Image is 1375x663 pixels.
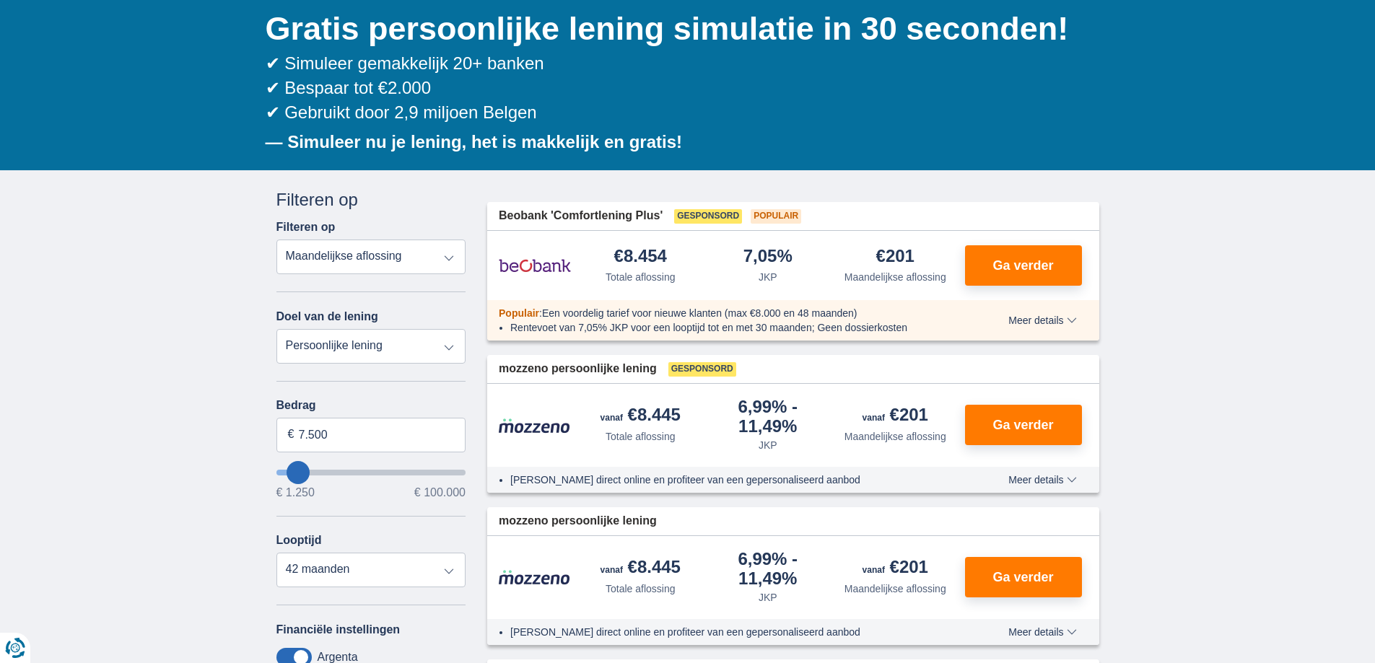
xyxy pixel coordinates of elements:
button: Ga verder [965,245,1082,286]
label: Financiële instellingen [276,623,401,636]
li: [PERSON_NAME] direct online en profiteer van een gepersonaliseerd aanbod [510,625,956,639]
img: product.pl.alt Mozzeno [499,418,571,434]
span: € [288,426,294,443]
button: Meer details [998,626,1087,638]
div: Maandelijkse aflossing [844,429,946,444]
div: 6,99% [710,550,826,587]
label: Looptijd [276,534,322,547]
div: Maandelijkse aflossing [844,270,946,284]
div: €201 [863,406,928,426]
li: Rentevoet van 7,05% JKP voor een looptijd tot en met 30 maanden; Geen dossierkosten [510,320,956,335]
label: Filteren op [276,221,336,234]
div: Filteren op [276,188,466,212]
button: Meer details [998,315,1087,326]
div: €201 [863,558,928,579]
span: Beobank 'Comfortlening Plus' [499,208,663,224]
span: Meer details [1008,315,1076,325]
div: Totale aflossing [606,270,676,284]
img: product.pl.alt Beobank [499,247,571,284]
div: : [487,306,967,320]
span: Een voordelig tarief voor nieuwe klanten (max €8.000 en 48 maanden) [542,307,857,319]
h1: Gratis persoonlijke lening simulatie in 30 seconden! [266,6,1099,51]
span: Meer details [1008,475,1076,485]
button: Meer details [998,474,1087,486]
li: [PERSON_NAME] direct online en profiteer van een gepersonaliseerd aanbod [510,473,956,487]
div: €8.454 [614,247,667,267]
div: Maandelijkse aflossing [844,581,946,596]
button: Ga verder [965,557,1082,597]
span: Populair [499,307,539,319]
div: JKP [759,438,777,452]
span: Gesponsord [668,362,736,377]
div: ✔ Simuleer gemakkelijk 20+ banken ✔ Bespaar tot €2.000 ✔ Gebruikt door 2,9 miljoen Belgen [266,51,1099,126]
div: JKP [759,270,777,284]
span: Ga verder [992,571,1053,584]
span: € 100.000 [414,487,466,499]
span: € 1.250 [276,487,315,499]
img: product.pl.alt Mozzeno [499,569,571,585]
span: Ga verder [992,418,1053,431]
div: €201 [876,247,915,267]
div: Totale aflossing [606,581,676,596]
div: €8.445 [601,558,681,579]
div: JKP [759,590,777,605]
span: Gesponsord [674,209,742,224]
span: mozzeno persoonlijke lening [499,361,657,377]
div: Totale aflossing [606,429,676,444]
label: Doel van de lening [276,310,378,323]
label: Bedrag [276,399,466,412]
button: Ga verder [965,405,1082,445]
span: Populair [751,209,801,224]
span: Meer details [1008,627,1076,637]
span: Ga verder [992,259,1053,272]
div: 6,99% [710,398,826,435]
div: €8.445 [601,406,681,426]
span: mozzeno persoonlijke lening [499,513,657,530]
div: 7,05% [743,247,793,267]
input: wantToBorrow [276,470,466,475]
b: — Simuleer nu je lening, het is makkelijk en gratis! [266,132,683,152]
